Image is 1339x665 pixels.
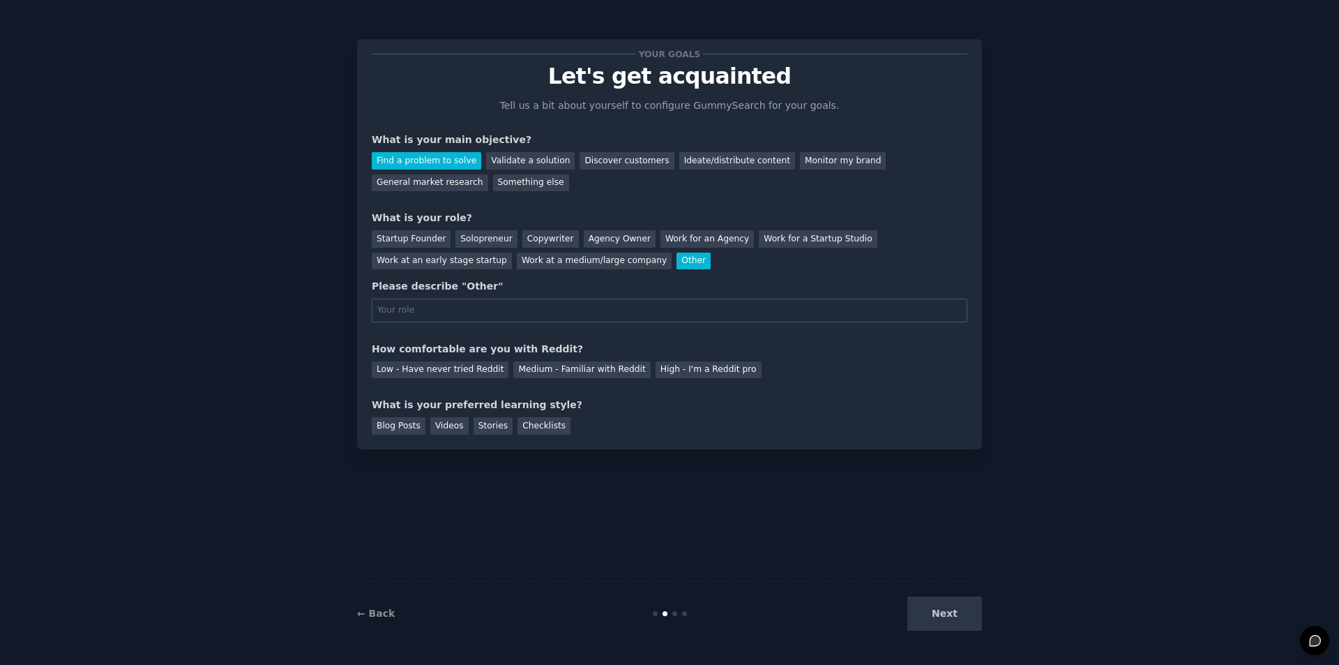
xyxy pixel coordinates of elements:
[430,417,469,435] div: Videos
[679,152,795,170] div: Ideate/distribute content
[517,417,570,435] div: Checklists
[494,98,845,113] p: Tell us a bit about yourself to configure GummySearch for your goals.
[357,608,395,619] a: ← Back
[372,299,967,322] input: Your role
[676,253,711,270] div: Other
[522,230,579,248] div: Copywriter
[660,230,754,248] div: Work for an Agency
[372,152,481,170] div: Find a problem to solve
[372,174,488,192] div: General market research
[656,361,762,379] div: High - I'm a Reddit pro
[759,230,877,248] div: Work for a Startup Studio
[517,253,672,270] div: Work at a medium/large company
[372,230,451,248] div: Startup Founder
[800,152,886,170] div: Monitor my brand
[513,361,650,379] div: Medium - Familiar with Reddit
[493,174,569,192] div: Something else
[455,230,517,248] div: Solopreneur
[372,417,425,435] div: Blog Posts
[372,253,512,270] div: Work at an early stage startup
[584,230,656,248] div: Agency Owner
[474,417,513,435] div: Stories
[372,133,967,147] div: What is your main objective?
[372,398,967,412] div: What is your preferred learning style?
[372,64,967,89] p: Let's get acquainted
[372,211,967,225] div: What is your role?
[580,152,674,170] div: Discover customers
[372,342,967,357] div: How comfortable are you with Reddit?
[372,361,508,379] div: Low - Have never tried Reddit
[486,152,575,170] div: Validate a solution
[636,47,703,61] span: Your goals
[372,279,967,294] div: Please describe "Other"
